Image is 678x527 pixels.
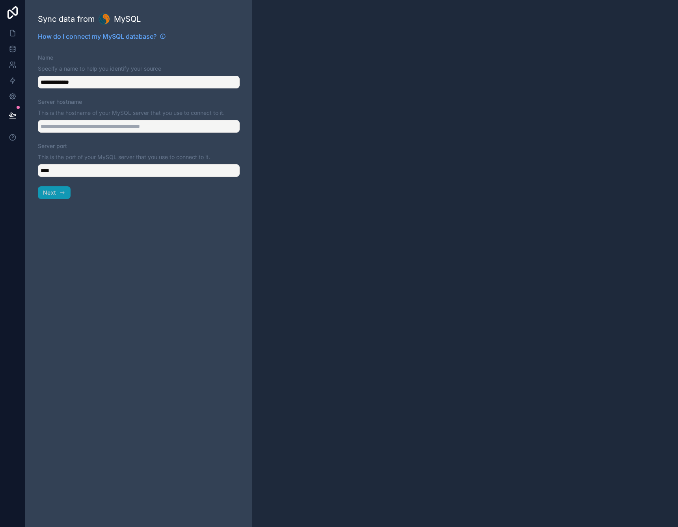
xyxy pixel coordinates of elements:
[98,13,111,25] img: MySQL database logo
[38,98,82,106] label: Server hostname
[38,109,240,117] p: This is the hostname of your MySQL server that you use to connect to it.
[114,13,141,24] span: MySQL
[38,142,67,150] label: Server port
[38,32,166,41] a: How do I connect my MySQL database?
[38,54,53,62] label: Name
[38,153,240,161] p: This is the port of your MySQL server that you use to connect to it.
[38,13,95,24] span: Sync data from
[38,65,240,73] p: Specify a name to help you identify your source
[38,32,156,41] span: How do I connect my MySQL database?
